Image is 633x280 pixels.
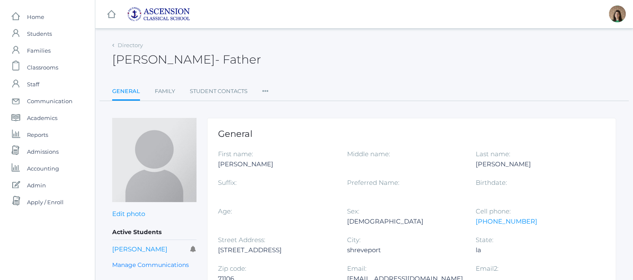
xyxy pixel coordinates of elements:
div: [DEMOGRAPHIC_DATA] [347,216,463,227]
h1: General [218,129,605,139]
label: First name: [218,150,253,158]
label: Preferred Name: [347,179,399,187]
div: [PERSON_NAME] [476,159,592,169]
label: Suffix: [218,179,237,187]
label: City: [347,236,361,244]
div: [PERSON_NAME] [218,159,334,169]
img: Wiliam Davis [112,118,197,202]
span: Students [27,25,52,42]
span: - Father [215,52,261,67]
a: Manage Communications [112,260,189,270]
label: Sex: [347,207,359,215]
h5: Active Students [112,225,197,240]
label: Age: [218,207,232,215]
div: shreveport [347,245,463,255]
span: Home [27,8,44,25]
span: Apply / Enroll [27,194,64,211]
label: Street Address: [218,236,265,244]
span: Admin [27,177,46,194]
div: [STREET_ADDRESS] [218,245,334,255]
a: Edit photo [112,210,145,218]
label: Middle name: [347,150,390,158]
label: Birthdate: [476,179,507,187]
div: la [476,245,592,255]
a: General [112,83,140,101]
span: Classrooms [27,59,58,76]
label: Email2: [476,264,498,272]
a: Student Contacts [190,83,248,100]
label: Last name: [476,150,510,158]
span: Families [27,42,51,59]
i: Receives communications for this student [190,246,197,252]
span: Staff [27,76,39,93]
a: Directory [118,42,143,48]
span: Communication [27,93,73,109]
a: [PHONE_NUMBER] [476,217,537,225]
div: Jenna Adams [609,5,626,22]
label: State: [476,236,493,244]
a: Family [155,83,175,100]
a: [PERSON_NAME] [112,245,167,253]
label: Zip code: [218,264,246,272]
img: 2_ascension-logo-blue.jpg [127,7,190,21]
span: Accounting [27,160,59,177]
h2: [PERSON_NAME] [112,53,261,66]
label: Cell phone: [476,207,511,215]
span: Admissions [27,143,59,160]
span: Academics [27,109,57,126]
label: Email: [347,264,366,272]
span: Reports [27,126,48,143]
